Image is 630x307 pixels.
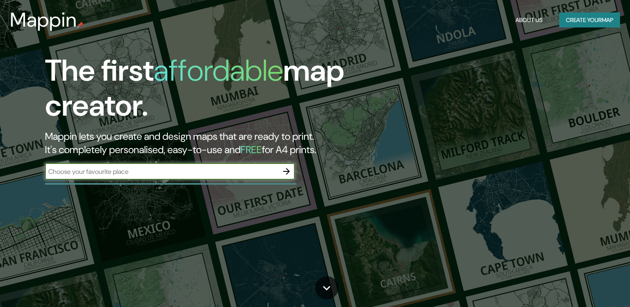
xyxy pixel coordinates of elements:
h1: affordable [154,51,283,90]
h5: FREE [241,143,262,156]
h2: Mappin lets you create and design maps that are ready to print. It's completely personalised, eas... [45,130,360,156]
button: About Us [512,12,546,28]
h1: The first map creator. [45,53,360,130]
img: mappin-pin [77,22,84,28]
button: Create yourmap [559,12,620,28]
input: Choose your favourite place [45,167,278,176]
h3: Mappin [10,8,77,32]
